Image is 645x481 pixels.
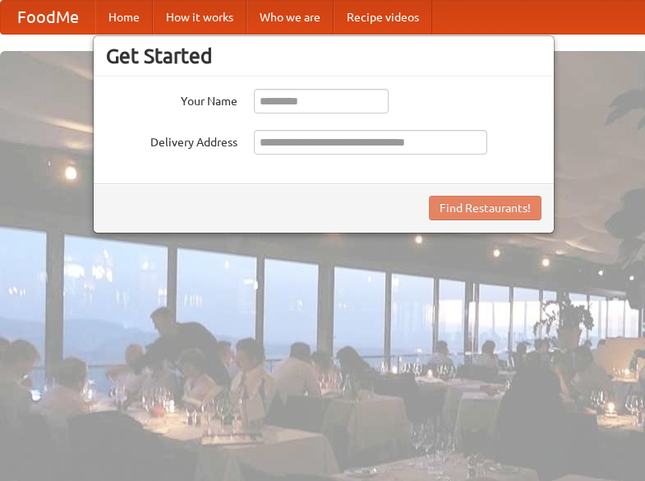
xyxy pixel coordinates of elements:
[106,130,237,150] label: Delivery Address
[246,1,334,34] a: Who we are
[106,44,541,68] h3: Get Started
[95,1,153,34] a: Home
[153,1,246,34] a: How it works
[106,89,237,109] label: Your Name
[429,196,541,220] button: Find Restaurants!
[334,1,432,34] a: Recipe videos
[1,1,95,34] a: FoodMe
